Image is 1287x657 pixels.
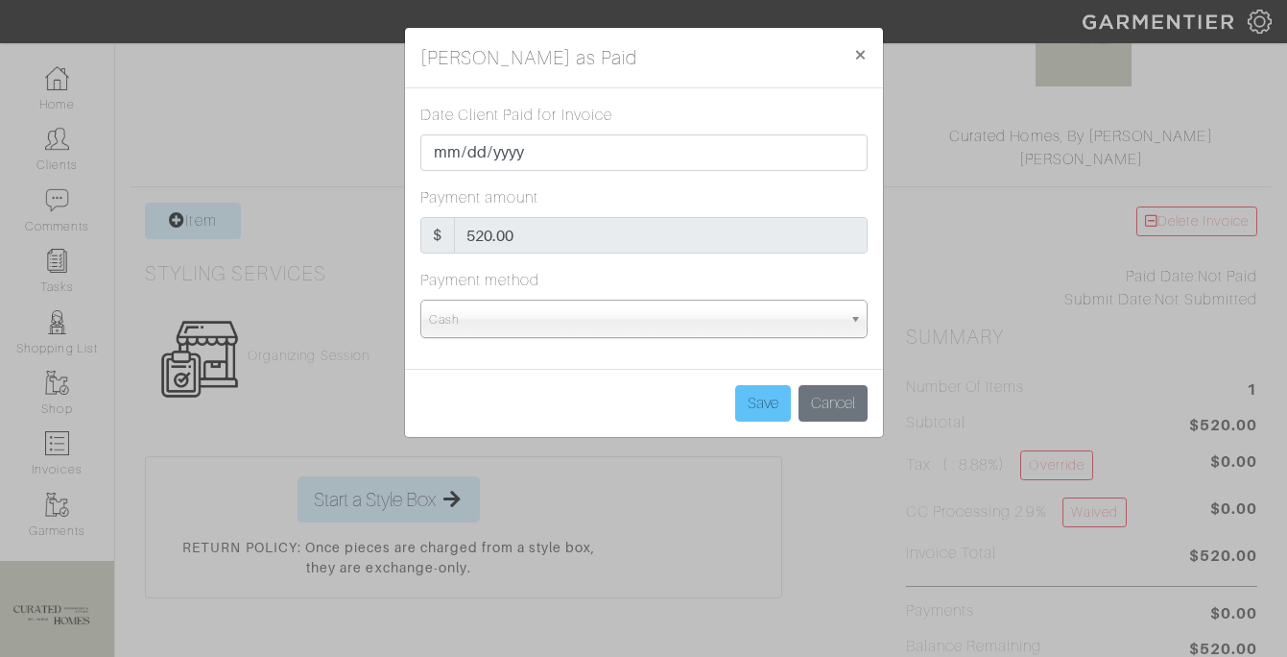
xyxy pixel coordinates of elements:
label: Date Client Paid for Invoice [420,104,612,127]
span: Cash [429,301,842,339]
h5: [PERSON_NAME] as Paid [420,43,638,72]
button: Close [838,28,883,82]
button: Cancel [798,385,868,422]
div: $ [420,217,455,254]
span: × [853,41,868,67]
label: Payment amount [420,186,539,209]
input: Save [735,385,791,422]
label: Payment method [420,269,540,292]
